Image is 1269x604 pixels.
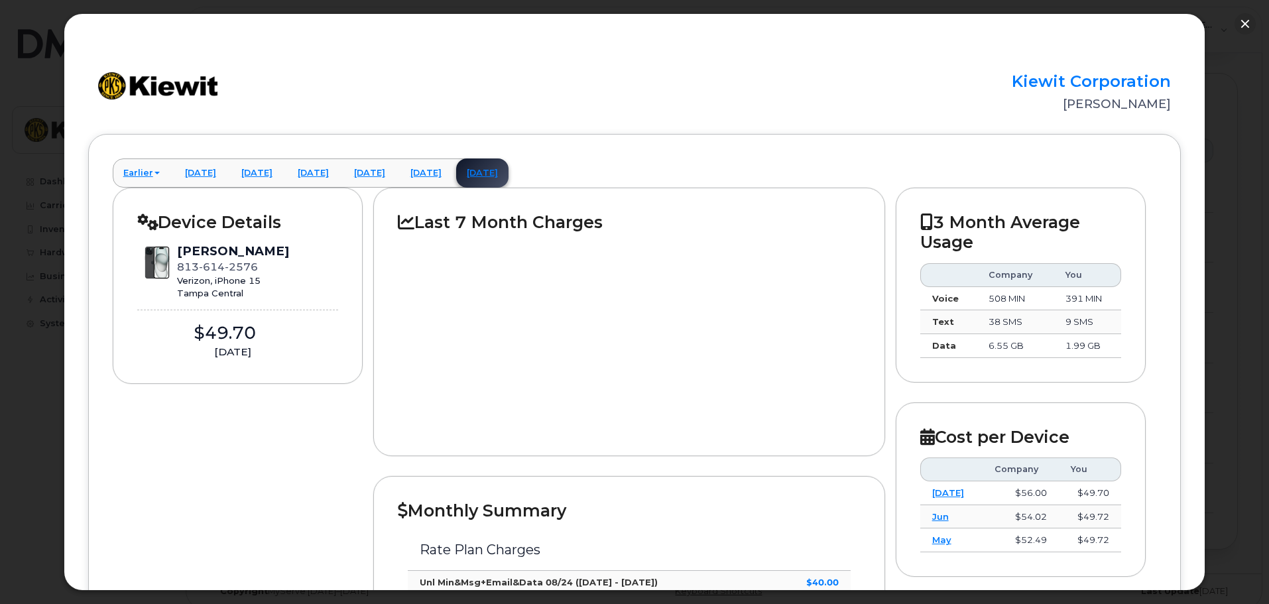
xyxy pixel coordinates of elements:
td: 9 SMS [1054,310,1122,334]
a: [DATE] [287,158,339,188]
td: $49.72 [1059,505,1121,529]
td: $54.02 [983,505,1059,529]
strong: Text [932,316,954,327]
a: [DATE] [400,158,452,188]
td: 38 SMS [977,310,1053,334]
strong: Data [932,340,956,351]
th: Company [977,263,1053,287]
td: 6.55 GB [977,334,1053,358]
th: You [1059,457,1121,481]
td: 508 MIN [977,287,1053,311]
th: Company [983,457,1059,481]
a: [DATE] [932,487,964,498]
td: 1.99 GB [1054,334,1122,358]
td: $56.00 [983,481,1059,505]
a: [DATE] [343,158,396,188]
div: $49.70 [137,321,312,345]
iframe: Messenger Launcher [1211,546,1259,594]
h2: Device Details [137,212,339,232]
div: [DATE] [137,345,328,359]
a: [DATE] [231,158,283,188]
span: 813 [177,261,258,273]
div: [PERSON_NAME] [177,243,289,260]
h2: Cost per Device [920,427,1122,447]
th: You [1054,263,1122,287]
td: $49.70 [1059,481,1121,505]
td: 391 MIN [1054,287,1122,311]
h2: 3 Month Average Usage [920,212,1122,253]
strong: Voice [932,293,959,304]
h2: Last 7 Month Charges [398,212,860,232]
span: 2576 [225,261,258,273]
div: Verizon, iPhone 15 Tampa Central [177,274,289,299]
a: [DATE] [456,158,509,188]
h2: Monthly Summary [398,501,860,520]
a: Jun [932,511,949,522]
